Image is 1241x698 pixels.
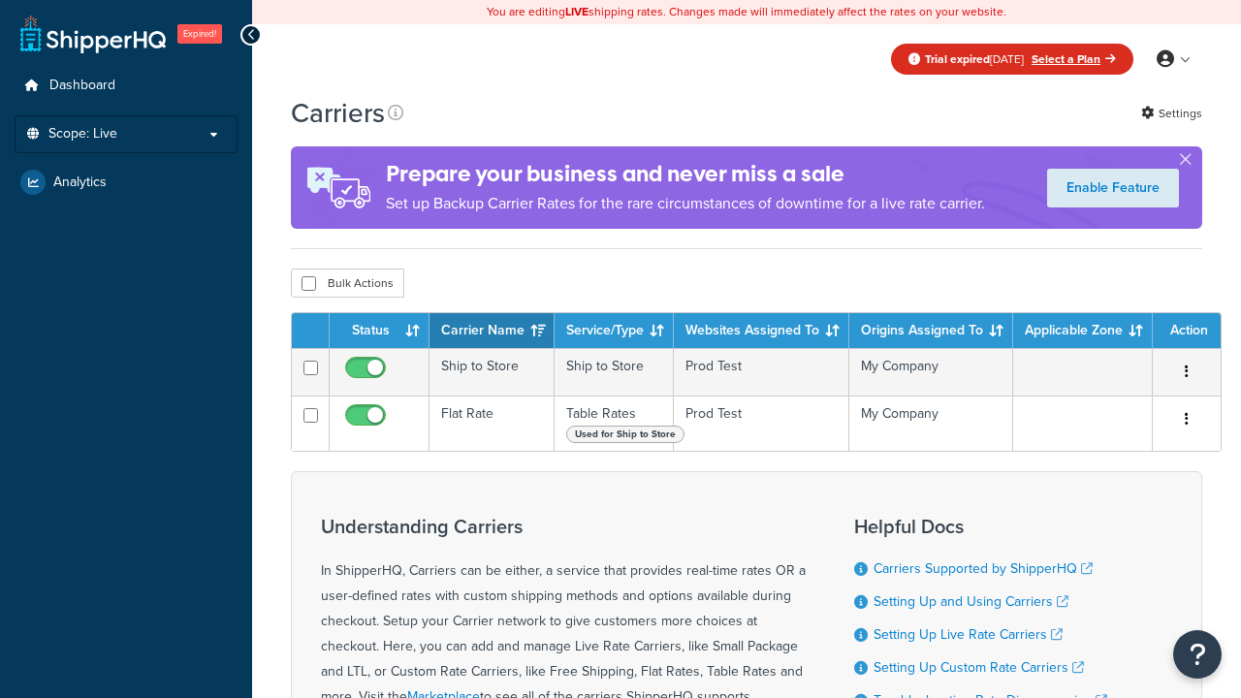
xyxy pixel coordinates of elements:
[1047,169,1179,207] a: Enable Feature
[430,313,555,348] th: Carrier Name: activate to sort column ascending
[1013,313,1153,348] th: Applicable Zone: activate to sort column ascending
[874,558,1093,579] a: Carriers Supported by ShipperHQ
[291,94,385,132] h1: Carriers
[555,348,674,396] td: Ship to Store
[925,50,990,68] strong: Trial expired
[925,50,1024,68] span: [DATE]
[20,15,166,53] a: ShipperHQ Home
[291,146,386,229] img: ad-rules-rateshop-fe6ec290ccb7230408bd80ed9643f0289d75e0ffd9eb532fc0e269fcd187b520.png
[849,348,1013,396] td: My Company
[854,516,1107,537] h3: Helpful Docs
[15,165,238,200] a: Analytics
[1153,313,1221,348] th: Action
[430,396,555,451] td: Flat Rate
[674,313,849,348] th: Websites Assigned To: activate to sort column ascending
[674,348,849,396] td: Prod Test
[15,68,238,104] a: Dashboard
[565,3,589,20] b: LIVE
[555,396,674,451] td: Table Rates
[555,313,674,348] th: Service/Type: activate to sort column ascending
[48,126,117,143] span: Scope: Live
[53,174,107,191] span: Analytics
[874,624,1063,645] a: Setting Up Live Rate Carriers
[674,396,849,451] td: Prod Test
[566,426,684,443] span: Used for Ship to Store
[177,24,222,44] span: Expired!
[386,190,985,217] p: Set up Backup Carrier Rates for the rare circumstances of downtime for a live rate carrier.
[330,313,430,348] th: Status: activate to sort column ascending
[874,657,1084,678] a: Setting Up Custom Rate Carriers
[1173,630,1222,679] button: Open Resource Center
[849,313,1013,348] th: Origins Assigned To: activate to sort column ascending
[1141,100,1202,127] a: Settings
[386,158,985,190] h4: Prepare your business and never miss a sale
[49,78,115,94] span: Dashboard
[849,396,1013,451] td: My Company
[874,591,1068,612] a: Setting Up and Using Carriers
[1032,50,1116,68] a: Select a Plan
[321,516,806,537] h3: Understanding Carriers
[291,269,404,298] button: Bulk Actions
[430,348,555,396] td: Ship to Store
